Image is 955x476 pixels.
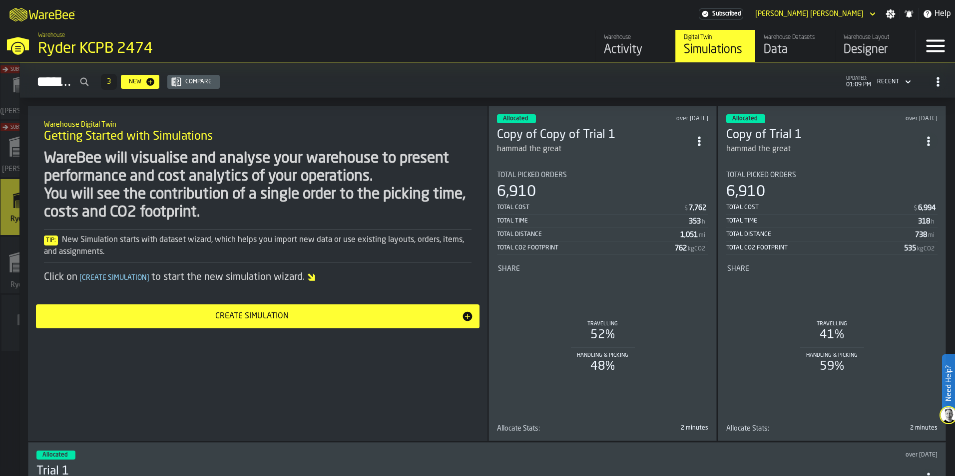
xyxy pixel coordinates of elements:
div: DropdownMenuValue-4 [873,76,913,88]
div: Create Simulation [42,310,462,322]
span: Ryder KCPR [8,281,48,289]
span: 01:09 PM [846,81,871,88]
div: hammad the great [497,143,690,155]
div: Updated: 5/15/2024, 11:38:34 AM Created: 5/15/2024, 11:34:31 AM [853,115,938,122]
div: Total Time [497,218,689,225]
div: Title [497,171,708,179]
div: Total Time [726,218,918,225]
div: Travelling [587,321,618,327]
div: stat-Share [727,265,937,423]
span: Tip: [44,236,58,245]
div: Click on to start the new simulation wizard. [44,270,472,284]
div: Updated: 5/15/2024, 10:30:40 AM Created: 5/14/2024, 4:36:40 PM [507,452,938,459]
a: link-to-/wh/i/6e75ca76-5d2a-421d-9cf8-aa2a15e978bf/simulations [0,179,56,237]
div: Title [726,425,830,433]
section: card-SimulationDashboardCard-allocated [726,163,938,433]
div: 6,910 [726,183,765,201]
div: Total Cost [726,204,913,211]
div: ItemListCard- [28,106,487,441]
span: Allocated [42,452,67,458]
div: 6,910 [497,183,536,201]
span: ] [147,274,149,281]
h2: Sub Title [44,119,472,129]
div: Travelling [817,321,847,327]
div: Title [726,171,938,179]
span: updated: [846,76,871,81]
span: $ [914,205,917,212]
div: Warehouse Datasets [764,34,827,41]
div: Title [498,265,707,273]
div: 2 minutes [834,425,938,432]
div: Total CO2 Footprint [497,244,675,251]
div: Title [727,265,937,273]
span: mi [699,232,705,239]
div: Copy of Trial 1 [726,127,920,143]
span: Share [727,265,749,273]
div: 41% [817,327,847,343]
span: Getting Started with Simulations [44,129,213,145]
div: hammad the great [726,143,791,155]
div: Stat Value [689,218,701,226]
div: stat-Allocate Stats: [497,425,708,433]
span: Total Picked Orders [497,171,567,179]
div: Total Distance [497,231,680,238]
label: Need Help? [943,355,954,411]
div: Total Cost [497,204,683,211]
a: link-to-/wh/i/6e75ca76-5d2a-421d-9cf8-aa2a15e978bf/simulations [675,30,755,62]
div: ButtonLoadMore-Load More-Prev-First-Last [97,74,121,90]
span: h [702,219,705,226]
span: Share [498,265,520,273]
button: button-Compare [167,75,220,89]
span: [ [79,274,82,281]
section: card-SimulationDashboardCard-allocated [497,163,708,433]
button: button-New [121,75,159,89]
div: Stat Value [918,204,936,212]
div: Stat Value [918,218,930,226]
span: 3 [107,78,111,85]
div: stat-Total Picked Orders [497,171,708,255]
div: DropdownMenuValue-hammad Siddiqui Siddiqui [755,10,864,18]
div: Designer [844,42,907,58]
div: 59% [806,359,858,375]
div: Digital Twin [684,34,747,41]
div: Stat Value [680,231,698,239]
span: Help [935,8,951,20]
a: link-to-/wh/i/6e75ca76-5d2a-421d-9cf8-aa2a15e978bf/feed/ [595,30,675,62]
div: Total Distance [726,231,915,238]
div: Total CO2 Footprint [726,244,904,251]
span: Subscribe [10,125,34,130]
div: stat-Total Picked Orders [726,171,938,255]
a: link-to-/wh/new [1,295,55,353]
div: Activity [604,42,667,58]
div: Title [497,425,601,433]
div: Stat Value [904,244,916,252]
div: 2 minutes [605,425,709,432]
div: ItemListCard-DashboardItemContainer [718,106,946,441]
div: Menu Subscription [699,8,743,19]
span: Create Simulation [77,274,151,281]
span: Allocate Stats: [726,425,769,433]
div: title-Getting Started with Simulations [36,114,479,150]
div: DropdownMenuValue-4 [877,78,899,85]
a: link-to-/wh/i/6e75ca76-5d2a-421d-9cf8-aa2a15e978bf/settings/billing [699,8,743,19]
span: Subscribe [10,67,34,72]
div: Stat Value [689,204,706,212]
span: Total Picked Orders [726,171,796,179]
div: Compare [181,78,216,85]
div: 48% [577,359,628,375]
label: button-toggle-Menu [916,30,955,62]
div: ItemListCard-DashboardItemContainer [488,106,717,441]
div: New [125,78,145,85]
label: button-toggle-Help [919,8,955,20]
div: Updated: 5/15/2024, 11:49:06 AM Created: 5/15/2024, 11:47:06 AM [623,115,709,122]
div: Copy of Copy of Trial 1 [497,127,690,143]
div: Handling & Picking [806,352,858,359]
div: status-3 2 [726,114,765,123]
h2: button-Simulations [20,62,955,98]
div: Ryder KCPB 2474 [38,40,308,58]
